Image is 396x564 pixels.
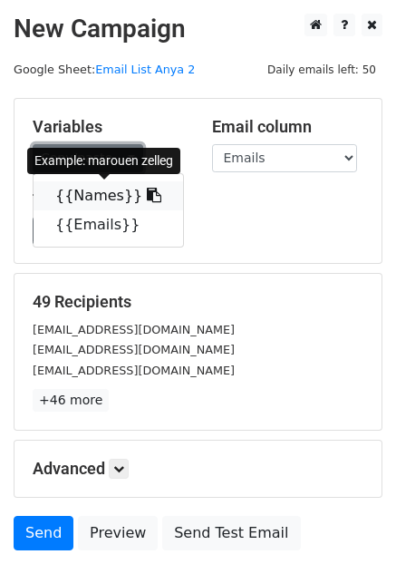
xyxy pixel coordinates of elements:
small: Google Sheet: [14,63,195,76]
small: [EMAIL_ADDRESS][DOMAIN_NAME] [33,364,235,377]
h2: New Campaign [14,14,382,44]
a: Send Test Email [162,516,300,550]
span: Daily emails left: 50 [261,60,382,80]
a: Send [14,516,73,550]
h5: Email column [212,117,364,137]
a: +46 more [33,389,109,412]
a: Preview [78,516,158,550]
small: [EMAIL_ADDRESS][DOMAIN_NAME] [33,343,235,356]
small: [EMAIL_ADDRESS][DOMAIN_NAME] [33,323,235,336]
h5: Advanced [33,459,363,479]
h5: Variables [33,117,185,137]
h5: 49 Recipients [33,292,363,312]
a: {{Names}} [34,181,183,210]
div: Example: marouen zelleg [27,148,180,174]
a: Daily emails left: 50 [261,63,382,76]
a: {{Emails}} [34,210,183,239]
iframe: Chat Widget [305,477,396,564]
a: Email List Anya 2 [95,63,195,76]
